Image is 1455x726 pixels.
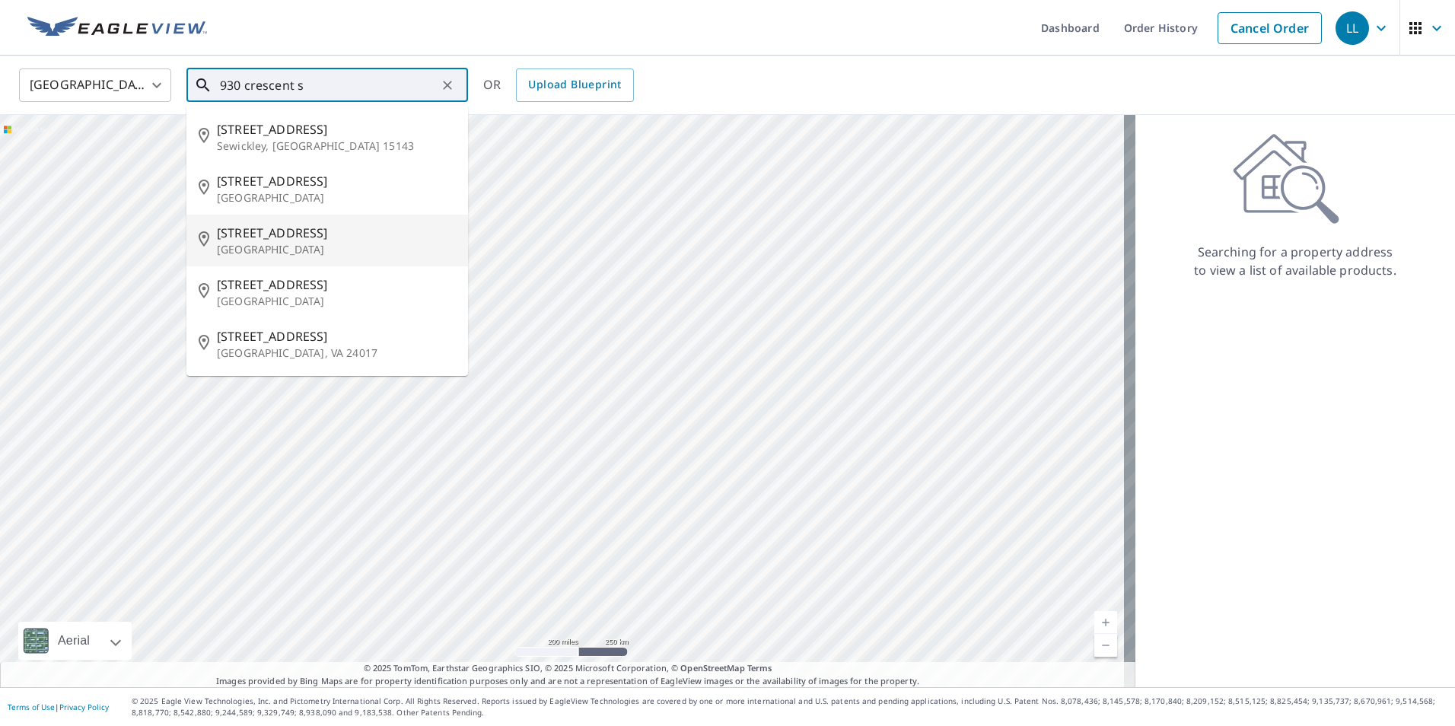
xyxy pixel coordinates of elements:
div: Aerial [53,622,94,660]
a: Terms of Use [8,702,55,712]
div: LL [1336,11,1369,45]
a: Terms [747,662,772,673]
a: Upload Blueprint [516,68,633,102]
p: [GEOGRAPHIC_DATA] [217,242,456,257]
span: [STREET_ADDRESS] [217,224,456,242]
a: OpenStreetMap [680,662,744,673]
div: OR [483,68,634,102]
a: Privacy Policy [59,702,109,712]
a: Current Level 5, Zoom In [1094,611,1117,634]
a: Current Level 5, Zoom Out [1094,634,1117,657]
img: EV Logo [27,17,207,40]
p: © 2025 Eagle View Technologies, Inc. and Pictometry International Corp. All Rights Reserved. Repo... [132,696,1447,718]
span: Upload Blueprint [528,75,621,94]
div: Aerial [18,622,132,660]
span: © 2025 TomTom, Earthstar Geographics SIO, © 2025 Microsoft Corporation, © [364,662,772,675]
p: [GEOGRAPHIC_DATA], VA 24017 [217,345,456,361]
div: [GEOGRAPHIC_DATA] [19,64,171,107]
input: Search by address or latitude-longitude [220,64,437,107]
p: | [8,702,109,712]
span: [STREET_ADDRESS] [217,120,456,139]
p: [GEOGRAPHIC_DATA] [217,190,456,205]
span: [STREET_ADDRESS] [217,327,456,345]
p: [GEOGRAPHIC_DATA] [217,294,456,309]
span: [STREET_ADDRESS] [217,172,456,190]
button: Clear [437,75,458,96]
p: Searching for a property address to view a list of available products. [1193,243,1397,279]
span: [STREET_ADDRESS] [217,275,456,294]
a: Cancel Order [1218,12,1322,44]
p: Sewickley, [GEOGRAPHIC_DATA] 15143 [217,139,456,154]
